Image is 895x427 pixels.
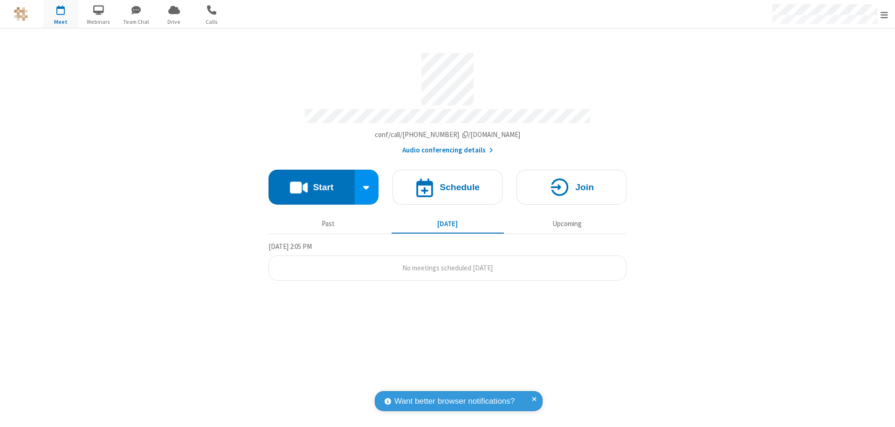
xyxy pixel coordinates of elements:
[14,7,28,21] img: QA Selenium DO NOT DELETE OR CHANGE
[575,183,594,192] h4: Join
[516,170,626,205] button: Join
[392,215,504,233] button: [DATE]
[872,403,888,420] iframe: Chat
[268,242,312,251] span: [DATE] 2:05 PM
[157,18,192,26] span: Drive
[511,215,623,233] button: Upcoming
[402,263,493,272] span: No meetings scheduled [DATE]
[375,130,521,140] button: Copy my meeting room linkCopy my meeting room link
[394,395,515,407] span: Want better browser notifications?
[119,18,154,26] span: Team Chat
[268,241,626,281] section: Today's Meetings
[392,170,503,205] button: Schedule
[313,183,333,192] h4: Start
[355,170,379,205] div: Start conference options
[81,18,116,26] span: Webinars
[440,183,480,192] h4: Schedule
[375,130,521,139] span: Copy my meeting room link
[43,18,78,26] span: Meet
[268,46,626,156] section: Account details
[194,18,229,26] span: Calls
[268,170,355,205] button: Start
[272,215,385,233] button: Past
[402,145,493,156] button: Audio conferencing details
